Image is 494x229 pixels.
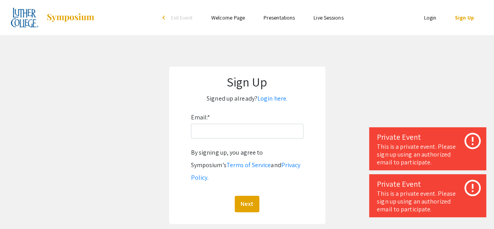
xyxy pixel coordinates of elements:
a: Login [424,14,436,21]
button: Next [235,196,259,212]
div: By signing up, you agree to Symposium’s and . [191,146,303,184]
label: Email: [191,111,210,124]
a: Welcome Page [211,14,245,21]
a: Sign Up [455,14,474,21]
a: 2025 Experiential Learning Showcase [11,8,95,27]
iframe: Chat [6,194,33,223]
div: This is a private event. Please sign up using an authorized email to participate. [377,190,478,213]
div: This is a private event. Please sign up using an authorized email to participate. [377,143,478,166]
a: Live Sessions [314,14,343,21]
div: Private Event [377,178,478,190]
div: Private Event [377,131,478,143]
img: Symposium by ForagerOne [46,13,95,22]
img: 2025 Experiential Learning Showcase [11,8,39,27]
span: Exit Event [171,14,193,21]
a: Login here. [257,94,287,103]
p: Signed up already? [177,92,317,105]
a: Presentations [264,14,295,21]
div: arrow_back_ios [162,15,167,20]
a: Terms of Service [226,161,271,169]
h1: Sign Up [177,74,317,89]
